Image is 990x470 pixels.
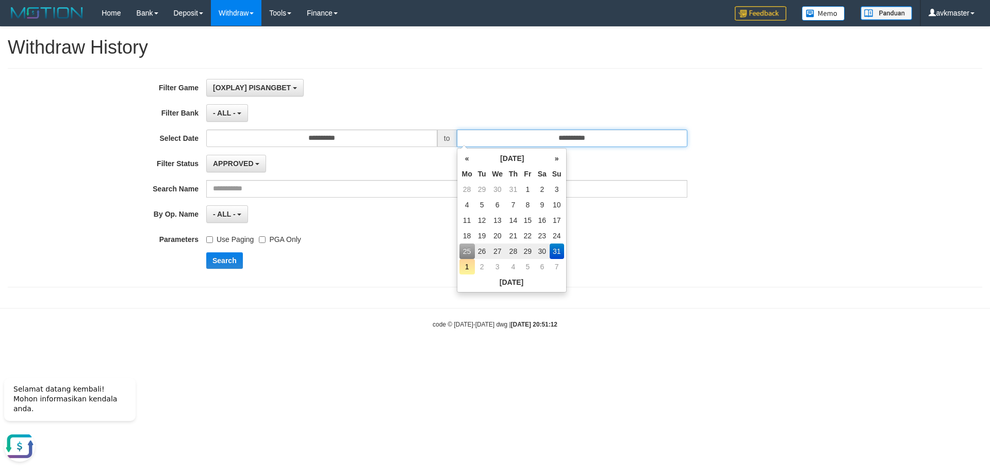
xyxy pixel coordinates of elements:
[802,6,845,21] img: Button%20Memo.svg
[206,79,304,96] button: [OXPLAY] PISANGBET
[535,166,550,182] th: Sa
[475,182,489,197] td: 29
[550,151,564,166] th: »
[459,151,475,166] th: «
[535,228,550,244] td: 23
[535,213,550,228] td: 16
[459,244,475,259] td: 25
[489,166,506,182] th: We
[550,197,564,213] td: 10
[475,213,489,228] td: 12
[550,244,564,259] td: 31
[459,228,475,244] td: 18
[489,197,506,213] td: 6
[475,151,550,166] th: [DATE]
[521,182,535,197] td: 1
[13,16,117,44] span: Selamat datang kembali! Mohon informasikan kendala anda.
[511,321,557,328] strong: [DATE] 20:51:12
[861,6,912,20] img: panduan.png
[506,166,521,182] th: Th
[459,274,564,290] th: [DATE]
[535,244,550,259] td: 30
[489,228,506,244] td: 20
[213,84,291,92] span: [OXPLAY] PISANGBET
[206,155,266,172] button: APPROVED
[535,197,550,213] td: 9
[550,213,564,228] td: 17
[8,5,86,21] img: MOTION_logo.png
[475,244,489,259] td: 26
[475,197,489,213] td: 5
[535,182,550,197] td: 2
[521,259,535,274] td: 5
[206,252,243,269] button: Search
[475,166,489,182] th: Tu
[213,159,254,168] span: APPROVED
[521,228,535,244] td: 22
[535,259,550,274] td: 6
[489,244,506,259] td: 27
[506,197,521,213] td: 7
[506,244,521,259] td: 28
[433,321,557,328] small: code © [DATE]-[DATE] dwg |
[4,62,35,93] button: Open LiveChat chat widget
[506,213,521,228] td: 14
[489,259,506,274] td: 3
[206,205,248,223] button: - ALL -
[489,182,506,197] td: 30
[437,129,457,147] span: to
[521,166,535,182] th: Fr
[475,228,489,244] td: 19
[459,259,475,274] td: 1
[459,197,475,213] td: 4
[521,213,535,228] td: 15
[550,259,564,274] td: 7
[459,182,475,197] td: 28
[521,197,535,213] td: 8
[259,236,266,243] input: PGA Only
[459,166,475,182] th: Mo
[735,6,786,21] img: Feedback.jpg
[206,231,254,245] label: Use Paging
[506,259,521,274] td: 4
[489,213,506,228] td: 13
[459,213,475,228] td: 11
[206,236,213,243] input: Use Paging
[8,37,982,58] h1: Withdraw History
[475,259,489,274] td: 2
[506,228,521,244] td: 21
[259,231,301,245] label: PGA Only
[550,228,564,244] td: 24
[521,244,535,259] td: 29
[213,109,236,117] span: - ALL -
[550,182,564,197] td: 3
[506,182,521,197] td: 31
[206,104,248,122] button: - ALL -
[550,166,564,182] th: Su
[213,210,236,218] span: - ALL -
